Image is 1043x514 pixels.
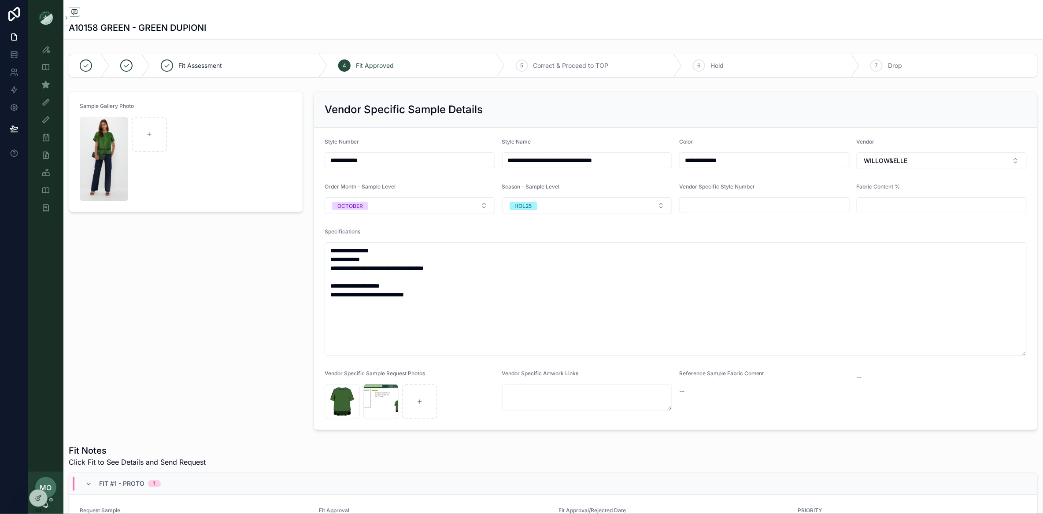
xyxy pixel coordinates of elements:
span: Click Fit to See Details and Send Request [69,457,206,467]
img: Screenshot-2025-09-02-at-3.14.49-PM.png [80,117,128,201]
span: Color [679,138,693,145]
span: Reference Sample Fabric Content [679,370,764,377]
span: Fit #1 - Proto [99,479,144,488]
h1: Fit Notes [69,444,206,457]
span: PRIORITY [798,507,1027,514]
span: Vendor [857,138,875,145]
span: Style Number [325,138,359,145]
span: Vendor Specific Artwork Links [502,370,579,377]
span: Specifications [325,228,360,235]
h1: A10158 GREEN - GREEN DUPIONI [69,22,206,34]
span: Style Name [502,138,531,145]
span: Fit Approval/Rejected Date [558,507,788,514]
span: Fit Assessment [178,61,222,70]
span: Fabric Content % [857,183,900,190]
span: 4 [343,62,346,69]
div: 1 [153,480,155,487]
span: Request Sample [80,507,309,514]
span: Correct & Proceed to TOP [533,61,609,70]
h2: Vendor Specific Sample Details [325,103,483,117]
button: Select Button [857,152,1027,169]
span: -- [857,373,862,381]
span: Fit Approval [319,507,548,514]
span: WILLOW&ELLE [864,156,908,165]
span: Fit Approved [356,61,394,70]
div: OCTOBER [337,202,363,210]
span: Vendor Specific Sample Request Photos [325,370,425,377]
span: MO [40,482,52,493]
span: 7 [875,62,878,69]
div: HOL25 [515,202,532,210]
span: Order Month - Sample Level [325,183,396,190]
img: App logo [39,11,53,25]
span: Hold [710,61,724,70]
span: Drop [888,61,902,70]
span: Sample Gallery Photo [80,103,134,109]
div: scrollable content [28,35,63,227]
span: 6 [698,62,701,69]
button: Select Button [325,197,495,214]
button: Select Button [502,197,673,214]
span: Season - Sample Level [502,183,560,190]
span: Vendor Specific Style Number [679,183,755,190]
span: -- [679,387,684,396]
span: 5 [520,62,523,69]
